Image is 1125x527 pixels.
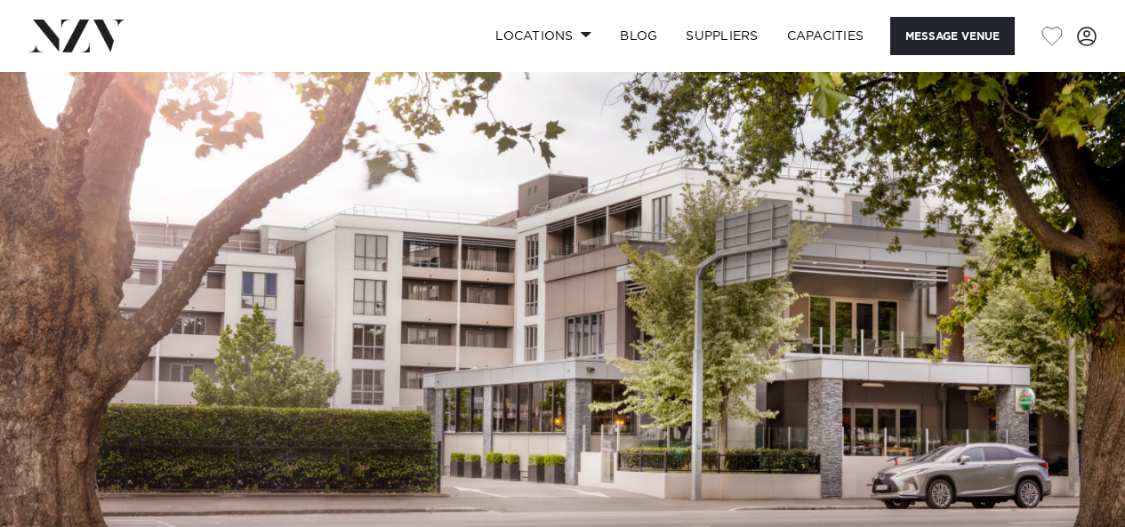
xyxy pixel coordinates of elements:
[28,20,125,52] img: nzv-logo.png
[481,17,606,55] a: Locations
[773,17,879,55] a: Capacities
[671,17,772,55] a: SUPPLIERS
[890,17,1015,55] button: Message Venue
[606,17,671,55] a: BLOG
